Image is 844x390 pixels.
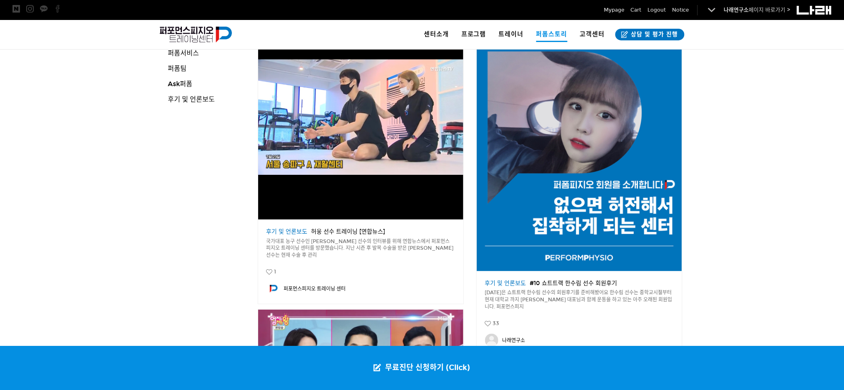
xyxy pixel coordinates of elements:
[266,228,311,235] a: 후기 및 언론보도
[604,6,625,14] a: Mypage
[162,76,251,92] a: Ask퍼폼
[424,30,449,38] span: 센터소개
[493,320,500,327] em: 33
[530,20,574,49] a: 퍼폼스토리
[574,20,611,49] a: 고객센터
[168,95,215,103] span: 후기 및 언론보도
[266,238,454,258] span: 국가대표 농구 선수인 [PERSON_NAME] 선수의 인터뷰를 위해 연합뉴스에서 퍼포먼스 피지오 트레이닝 센터를 방문했습니다. 지난 시즌 후 발목 수술을 받은 [PERSON_...
[631,6,642,14] a: Cart
[485,290,672,310] span: [DATE]은 쇼트트랙 한수림 선수의 회원후기를 준비해봤어요 한수림 선수는 중학교시절부터 현재 대학교 까지 [PERSON_NAME] 대표님과 함께 운동을 하고 있는 아주 오래...
[503,338,525,343] div: 나래연구소
[499,30,524,38] span: 트레이너
[266,228,310,235] em: 후기 및 언론보도
[162,92,251,107] a: 후기 및 언론보도
[672,6,689,14] a: Notice
[648,6,666,14] a: Logout
[418,20,455,49] a: 센터소개
[168,49,199,57] span: 퍼폼서비스
[485,280,528,287] em: 후기 및 언론보도
[615,29,685,40] a: 상담 및 평가 진행
[493,20,530,49] a: 트레이너
[724,7,791,13] a: 나래연구소페이지 바로가기 >
[168,65,187,72] span: 퍼폼팀
[455,20,493,49] a: 프로그램
[536,27,568,42] span: 퍼폼스토리
[485,280,674,287] div: #10 쇼트트랙 한수림 선수 회원후기
[162,45,251,61] a: 퍼폼서비스
[461,30,486,38] span: 프로그램
[580,30,605,38] span: 고객센터
[366,346,479,390] a: 무료진단 신청하기 (Click)
[168,80,193,88] span: Ask퍼폼
[162,61,251,76] a: 퍼폼팀
[284,286,346,292] div: 퍼포먼스피지오 트레이닝 센터
[274,268,276,275] em: 1
[485,280,530,287] a: 후기 및 언론보도
[266,228,455,236] div: 허웅 선수 트레이닝 [연합뉴스]
[724,7,749,13] strong: 나래연구소
[629,30,678,39] span: 상담 및 평가 진행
